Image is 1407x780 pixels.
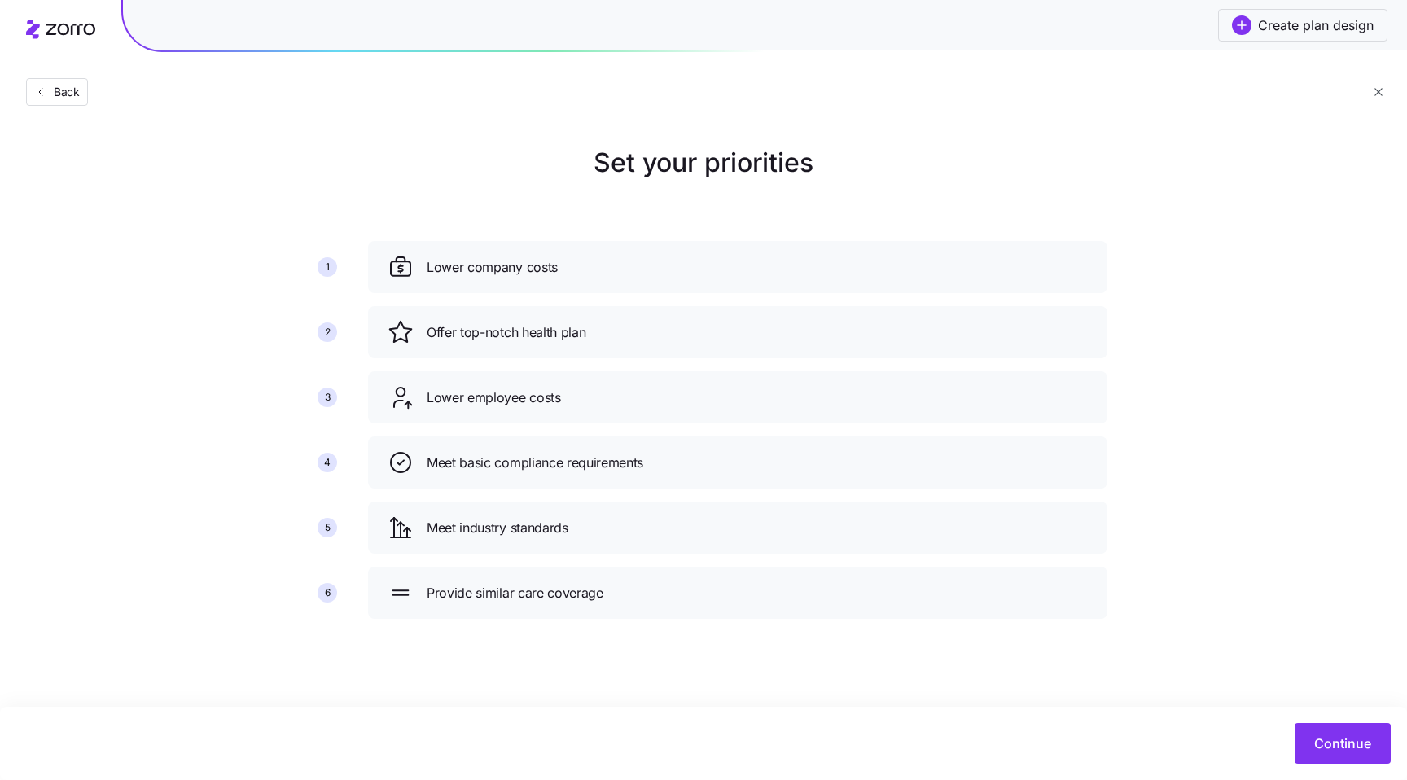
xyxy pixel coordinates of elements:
span: Lower employee costs [427,388,561,408]
span: Offer top-notch health plan [427,322,585,343]
div: 2 [318,322,337,342]
button: Back [26,78,88,106]
button: Continue [1295,723,1391,764]
div: Lower employee costs [368,371,1107,423]
span: Lower company costs [427,257,558,278]
div: 1 [318,257,337,277]
button: Create plan design [1218,9,1387,42]
div: 5 [318,518,337,537]
span: Back [47,84,80,100]
h1: Set your priorities [300,143,1107,182]
div: 4 [318,453,337,472]
span: Meet basic compliance requirements [427,453,643,473]
span: Create plan design [1258,15,1374,35]
div: Meet basic compliance requirements [368,436,1107,489]
div: Provide similar care coverage [368,567,1107,619]
span: Meet industry standards [427,518,568,538]
div: Lower company costs [368,241,1107,293]
div: 3 [318,388,337,407]
div: Offer top-notch health plan [368,306,1107,358]
div: 6 [318,583,337,603]
span: Provide similar care coverage [427,583,603,603]
span: Continue [1314,734,1371,753]
div: Meet industry standards [368,502,1107,554]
